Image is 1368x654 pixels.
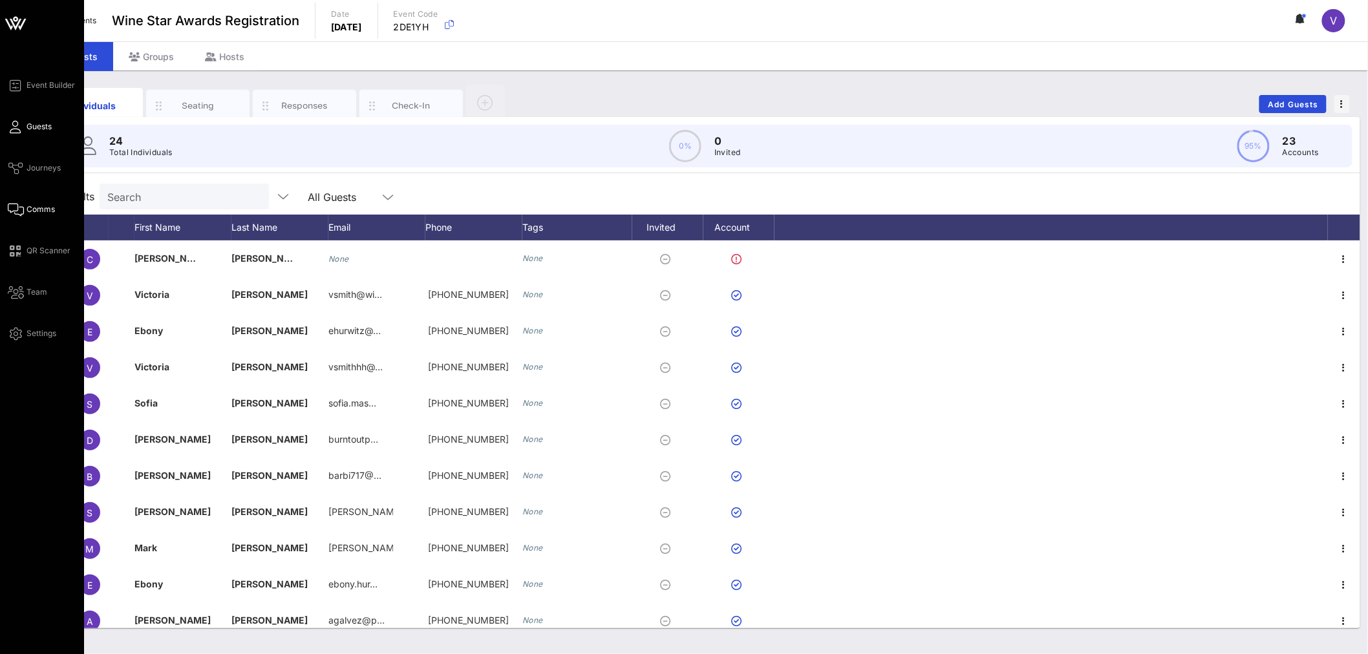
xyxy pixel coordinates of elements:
[134,325,163,336] span: Ebony
[714,133,741,149] p: 0
[328,313,381,349] p: ehurwitz@…
[231,289,308,300] span: [PERSON_NAME]
[189,42,260,71] div: Hosts
[522,615,543,625] i: None
[428,470,509,481] span: +16177569889
[328,385,376,421] p: sofia.mas…
[428,361,509,372] span: +18456374845
[328,277,382,313] p: vsmith@wi…
[27,162,61,174] span: Journeys
[8,326,56,341] a: Settings
[231,578,308,589] span: [PERSON_NAME]
[394,8,438,21] p: Event Code
[134,506,211,517] span: [PERSON_NAME]
[231,506,308,517] span: [PERSON_NAME]
[331,21,362,34] p: [DATE]
[1268,100,1319,109] span: Add Guests
[134,578,163,589] span: Ebony
[27,245,70,257] span: QR Scanner
[87,580,92,591] span: E
[231,542,308,553] span: [PERSON_NAME]
[87,435,93,446] span: D
[87,254,93,265] span: C
[522,579,543,589] i: None
[231,253,308,264] span: [PERSON_NAME]
[522,507,543,516] i: None
[231,397,308,408] span: [PERSON_NAME]
[8,119,52,134] a: Guests
[87,471,93,482] span: B
[522,326,543,335] i: None
[522,470,543,480] i: None
[328,421,378,458] p: burntoutp…
[522,290,543,299] i: None
[86,543,94,554] span: M
[231,434,308,445] span: [PERSON_NAME]
[328,349,383,385] p: vsmithhh@…
[87,326,92,337] span: E
[428,397,509,408] span: +19793269916
[27,79,75,91] span: Event Builder
[428,578,509,589] span: +16466249249
[328,494,393,530] p: [PERSON_NAME]…
[328,602,385,638] p: agalvez@p…
[331,8,362,21] p: Date
[134,397,158,408] span: Sofia
[231,361,308,372] span: [PERSON_NAME]
[522,543,543,553] i: None
[8,284,47,300] a: Team
[8,160,61,176] a: Journeys
[109,146,173,159] p: Total Individuals
[428,506,509,517] span: +13479314340
[632,215,703,240] div: Invited
[308,191,356,203] div: All Guests
[714,146,741,159] p: Invited
[231,470,308,481] span: [PERSON_NAME]
[328,530,393,566] p: [PERSON_NAME].mar…
[1283,133,1319,149] p: 23
[27,328,56,339] span: Settings
[1259,95,1327,113] button: Add Guests
[300,184,403,209] div: All Guests
[428,615,509,626] span: +19173351270
[328,254,349,264] i: None
[328,215,425,240] div: Email
[1322,9,1345,32] div: V
[134,434,211,445] span: [PERSON_NAME]
[134,470,211,481] span: [PERSON_NAME]
[87,507,93,518] span: S
[109,133,173,149] p: 24
[87,290,93,301] span: V
[522,398,543,408] i: None
[27,204,55,215] span: Comms
[328,458,381,494] p: barbi717@…
[394,21,438,34] p: 2DE1YH
[87,616,93,627] span: A
[522,362,543,372] i: None
[134,542,157,553] span: Mark
[1283,146,1319,159] p: Accounts
[134,361,169,372] span: Victoria
[276,100,334,112] div: Responses
[134,215,231,240] div: First Name
[428,542,509,553] span: +13479844749
[27,286,47,298] span: Team
[8,78,75,93] a: Event Builder
[522,253,543,263] i: None
[231,215,328,240] div: Last Name
[113,42,189,71] div: Groups
[134,253,211,264] span: [PERSON_NAME]
[231,615,308,626] span: [PERSON_NAME]
[87,399,93,410] span: S
[425,215,522,240] div: Phone
[383,100,440,112] div: Check-In
[27,121,52,132] span: Guests
[522,434,543,444] i: None
[328,566,378,602] p: ebony.hur…
[231,325,308,336] span: [PERSON_NAME]
[169,100,227,112] div: Seating
[522,215,632,240] div: Tags
[1331,14,1338,27] span: V
[703,215,775,240] div: Account
[112,11,299,30] span: Wine Star Awards Registration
